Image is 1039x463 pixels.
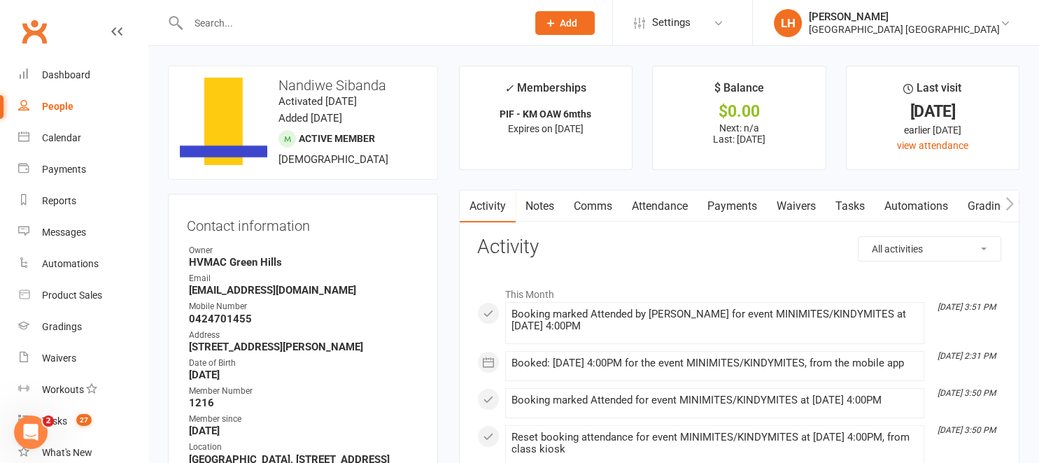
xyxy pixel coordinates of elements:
[14,415,48,449] iframe: Intercom live chat
[18,217,148,248] a: Messages
[560,17,577,29] span: Add
[511,308,918,332] div: Booking marked Attended by [PERSON_NAME] for event MINIMITES/KINDYMITES at [DATE] 4:00PM
[714,79,764,104] div: $ Balance
[18,59,148,91] a: Dashboard
[826,190,875,222] a: Tasks
[187,213,419,234] h3: Contact information
[278,112,342,124] time: Added [DATE]
[938,302,996,312] i: [DATE] 3:51 PM
[42,415,67,427] div: Tasks
[42,447,92,458] div: What's New
[535,11,595,35] button: Add
[189,413,419,426] div: Member since
[180,78,267,165] img: image1745986792.png
[511,394,918,406] div: Booking marked Attended for event MINIMITES/KINDYMITES at [DATE] 4:00PM
[875,190,958,222] a: Automations
[774,9,802,37] div: LH
[189,397,419,409] strong: 1216
[76,414,92,426] span: 27
[516,190,564,222] a: Notes
[698,190,767,222] a: Payments
[42,227,86,238] div: Messages
[500,108,591,120] strong: PIF - KM OAW 6mths
[189,284,419,297] strong: [EMAIL_ADDRESS][DOMAIN_NAME]
[18,185,148,217] a: Reports
[180,78,426,93] h3: Nandiwe Sibanda
[42,321,82,332] div: Gradings
[460,190,516,222] a: Activity
[18,374,148,406] a: Workouts
[859,104,1006,119] div: [DATE]
[42,101,73,112] div: People
[652,7,691,38] span: Settings
[299,133,375,144] span: Active member
[42,258,99,269] div: Automations
[42,132,81,143] div: Calendar
[18,248,148,280] a: Automations
[511,357,918,369] div: Booked: [DATE] 4:00PM for the event MINIMITES/KINDYMITES, from the mobile app
[508,123,584,134] span: Expires on [DATE]
[278,95,357,108] time: Activated [DATE]
[189,357,419,370] div: Date of Birth
[809,23,1000,36] div: [GEOGRAPHIC_DATA] [GEOGRAPHIC_DATA]
[189,272,419,285] div: Email
[42,195,76,206] div: Reports
[18,122,148,154] a: Calendar
[897,140,968,151] a: view attendance
[43,415,54,427] span: 2
[42,384,84,395] div: Workouts
[18,280,148,311] a: Product Sales
[189,341,419,353] strong: [STREET_ADDRESS][PERSON_NAME]
[938,388,996,398] i: [DATE] 3:50 PM
[42,352,76,364] div: Waivers
[189,256,419,269] strong: HVMAC Green Hills
[622,190,698,222] a: Attendance
[18,154,148,185] a: Payments
[18,406,148,437] a: Tasks 27
[18,91,148,122] a: People
[189,425,419,437] strong: [DATE]
[189,244,419,257] div: Owner
[189,441,419,454] div: Location
[477,236,1001,258] h3: Activity
[278,153,388,166] span: [DEMOGRAPHIC_DATA]
[189,385,419,398] div: Member Number
[511,432,918,455] div: Reset booking attendance for event MINIMITES/KINDYMITES at [DATE] 4:00PM, from class kiosk
[189,329,419,342] div: Address
[189,300,419,313] div: Mobile Number
[189,313,419,325] strong: 0424701455
[564,190,622,222] a: Comms
[504,82,514,95] i: ✓
[903,79,961,104] div: Last visit
[938,351,996,361] i: [DATE] 2:31 PM
[938,425,996,435] i: [DATE] 3:50 PM
[42,290,102,301] div: Product Sales
[477,280,1001,302] li: This Month
[18,311,148,343] a: Gradings
[189,369,419,381] strong: [DATE]
[18,343,148,374] a: Waivers
[504,79,586,105] div: Memberships
[665,104,812,119] div: $0.00
[809,10,1000,23] div: [PERSON_NAME]
[42,69,90,80] div: Dashboard
[767,190,826,222] a: Waivers
[42,164,86,175] div: Payments
[184,13,517,33] input: Search...
[665,122,812,145] p: Next: n/a Last: [DATE]
[17,14,52,49] a: Clubworx
[859,122,1006,138] div: earlier [DATE]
